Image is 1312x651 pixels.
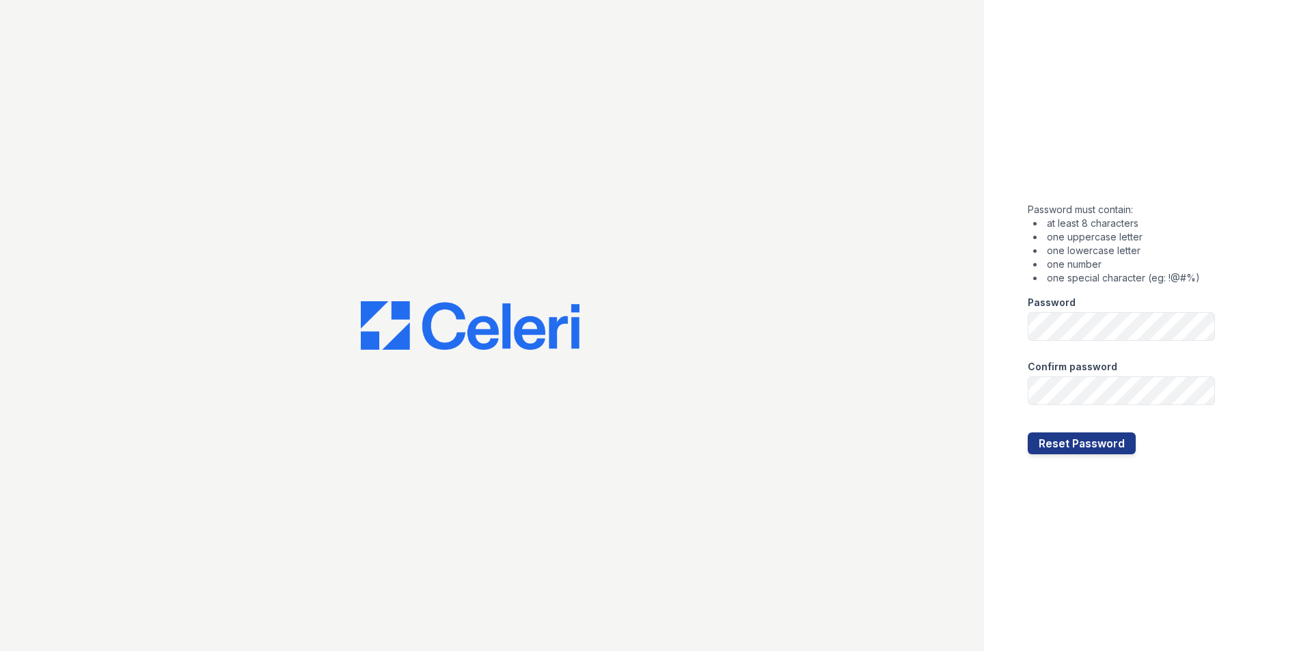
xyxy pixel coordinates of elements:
li: one uppercase letter [1033,230,1215,244]
li: one number [1033,258,1215,271]
li: at least 8 characters [1033,217,1215,230]
button: Reset Password [1028,432,1136,454]
div: Password must contain: [1028,203,1215,285]
img: CE_Logo_Blue-a8612792a0a2168367f1c8372b55b34899dd931a85d93a1a3d3e32e68fde9ad4.png [361,301,579,350]
label: Password [1028,296,1076,309]
li: one special character (eg: !@#%) [1033,271,1215,285]
li: one lowercase letter [1033,244,1215,258]
label: Confirm password [1028,360,1117,374]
